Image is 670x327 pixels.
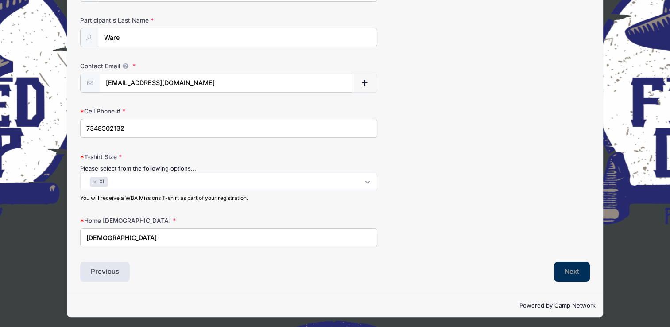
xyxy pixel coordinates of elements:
label: Participant's Last Name [80,16,250,25]
label: Cell Phone # [80,107,250,116]
div: Please select from the following options... [80,164,377,173]
button: Next [554,262,590,282]
button: Remove item [92,180,97,184]
label: T-shirt Size [80,152,250,161]
label: Contact Email [80,62,250,70]
label: Home [DEMOGRAPHIC_DATA] [80,216,250,225]
input: Participant's Last Name [98,28,377,47]
div: You will receive a WBA Missions T-shirt as part of your registration. [80,194,377,202]
span: XL [99,178,106,186]
input: email@email.com [100,74,352,93]
p: Powered by Camp Network [74,301,595,310]
li: XL [90,177,108,187]
textarea: Search [85,178,90,186]
button: Previous [80,262,130,282]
